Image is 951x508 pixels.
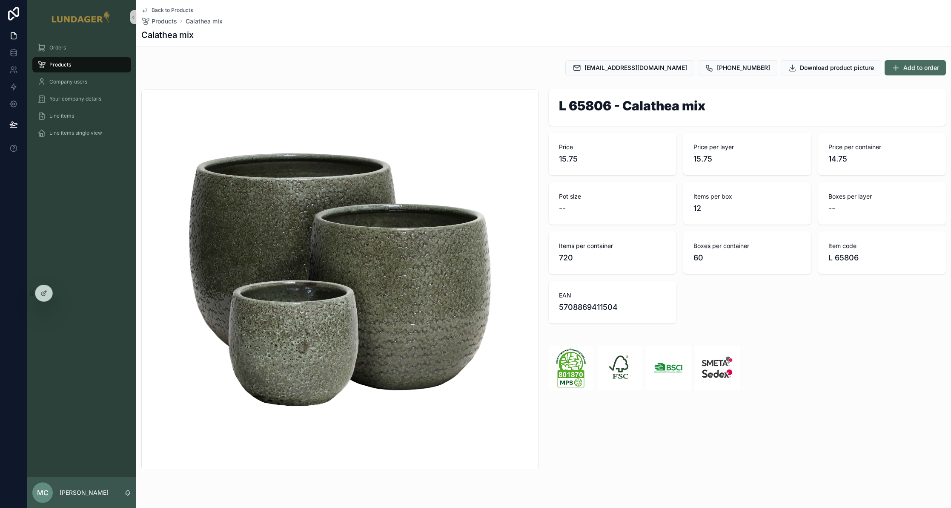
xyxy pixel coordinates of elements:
span: Item code [828,242,936,250]
span: [PHONE_NUMBER] [717,63,770,72]
span: EAN [559,291,666,300]
button: Add to order [885,60,946,75]
span: Boxes per container [693,242,801,250]
a: Calathea mix [186,17,223,26]
a: Back to Products [141,7,193,14]
span: 60 [693,252,801,264]
span: 720 [559,252,666,264]
span: Price per container [828,143,936,151]
p: [PERSON_NAME] [60,488,109,497]
img: 32448-certifications.png [549,346,740,390]
span: L 65806 [828,252,936,264]
span: Your company details [49,95,101,102]
span: Boxes per layer [828,192,936,201]
span: -- [559,202,566,214]
img: 80001.jpg [142,101,538,458]
button: [PHONE_NUMBER] [698,60,777,75]
span: Price [559,143,666,151]
span: Add to order [903,63,939,72]
span: 5708869411504 [559,301,666,313]
span: Pot size [559,192,666,201]
img: App logo [51,10,112,24]
span: 15.75 [693,153,801,165]
a: Line items [32,108,131,124]
span: -- [828,202,835,214]
span: Products [152,17,177,26]
span: Orders [49,44,66,51]
h1: Calathea mix [141,29,194,41]
a: Company users [32,74,131,89]
span: Back to Products [152,7,193,14]
span: Company users [49,78,87,85]
span: MC [37,488,49,498]
span: 12 [693,202,801,214]
span: Products [49,61,71,68]
span: Line items single view [49,130,102,136]
span: Items per box [693,192,801,201]
button: Download product picture [781,60,881,75]
span: Download product picture [800,63,874,72]
span: Line items [49,113,74,119]
span: 14.75 [828,153,936,165]
span: Items per container [559,242,666,250]
a: Orders [32,40,131,55]
h1: L 65806 - Calathea mix [559,99,936,115]
a: Your company details [32,91,131,107]
span: [EMAIL_ADDRESS][DOMAIN_NAME] [584,63,687,72]
button: [EMAIL_ADDRESS][DOMAIN_NAME] [565,60,694,75]
a: Products [141,17,177,26]
div: scrollable content [27,34,136,152]
span: Price per layer [693,143,801,151]
a: Line items single view [32,125,131,141]
a: Products [32,57,131,72]
span: 15.75 [559,153,666,165]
